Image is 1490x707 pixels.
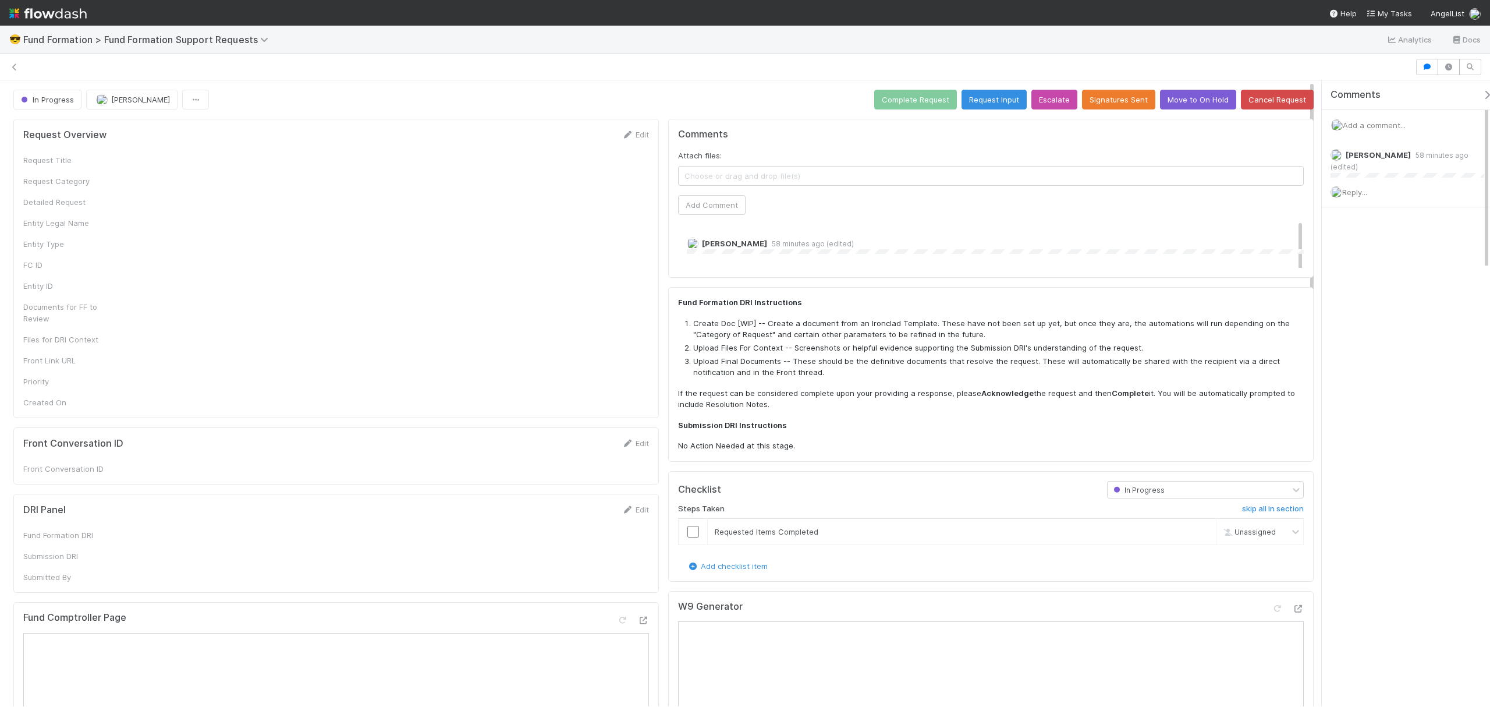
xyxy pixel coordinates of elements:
[13,90,81,109] button: In Progress
[1469,8,1481,20] img: avatar_d45d11ee-0024-4901-936f-9df0a9cc3b4e.png
[1331,119,1343,131] img: avatar_d45d11ee-0024-4901-936f-9df0a9cc3b4e.png
[86,90,178,109] button: [PERSON_NAME]
[1451,33,1481,47] a: Docs
[23,612,126,624] h5: Fund Comptroller Page
[874,90,957,109] button: Complete Request
[693,356,1311,379] li: Upload Final Documents -- These should be the definitive documents that resolve the request. Thes...
[23,129,107,141] h5: Request Overview
[1331,186,1342,198] img: avatar_d45d11ee-0024-4901-936f-9df0a9cc3b4e.png
[1346,150,1411,160] span: [PERSON_NAME]
[1242,504,1304,514] h6: skip all in section
[693,342,1311,354] li: Upload Files For Context -- Screenshots or helpful evidence supporting the Submission DRI's under...
[23,571,111,583] div: Submitted By
[23,301,111,324] div: Documents for FF to Review
[767,239,854,248] span: 58 minutes ago (edited)
[23,355,111,366] div: Front Link URL
[111,95,170,104] span: [PERSON_NAME]
[622,505,649,514] a: Edit
[23,438,123,450] h5: Front Conversation ID
[679,167,1303,185] span: Choose or drag and drop file(s)
[96,94,108,105] img: avatar_892eb56c-5b5a-46db-bf0b-2a9023d0e8f8.png
[1386,33,1432,47] a: Analytics
[693,318,1311,341] li: Create Doc [WIP] -- Create a document from an Ironclad Template. These have not been set up yet, ...
[715,527,818,536] span: Requested Items Completed
[23,238,111,250] div: Entity Type
[23,529,111,541] div: Fund Formation DRI
[1431,9,1464,18] span: AngelList
[678,440,1311,452] p: No Action Needed at this stage.
[622,130,649,139] a: Edit
[1342,188,1367,197] span: Reply...
[1331,149,1342,161] img: avatar_892eb56c-5b5a-46db-bf0b-2a9023d0e8f8.png
[1031,90,1077,109] button: Escalate
[1111,486,1165,494] span: In Progress
[23,175,111,187] div: Request Category
[23,280,111,292] div: Entity ID
[678,420,787,430] strong: Submission DRI Instructions
[962,90,1027,109] button: Request Input
[678,298,802,307] strong: Fund Formation DRI Instructions
[1082,90,1155,109] button: Signatures Sent
[678,129,1304,140] h5: Comments
[23,34,274,45] span: Fund Formation > Fund Formation Support Requests
[678,484,721,496] h5: Checklist
[23,550,111,562] div: Submission DRI
[19,95,74,104] span: In Progress
[1112,388,1149,398] strong: Complete
[1366,9,1412,18] span: My Tasks
[702,239,767,248] span: [PERSON_NAME]
[23,334,111,345] div: Files for DRI Context
[1343,121,1406,130] span: Add a comment...
[1331,89,1381,101] span: Comments
[9,3,87,23] img: logo-inverted-e16ddd16eac7371096b0.svg
[1366,8,1412,19] a: My Tasks
[23,154,111,166] div: Request Title
[23,259,111,271] div: FC ID
[1329,8,1357,19] div: Help
[23,504,66,516] h5: DRI Panel
[1221,527,1276,536] span: Unassigned
[23,196,111,208] div: Detailed Request
[23,397,111,408] div: Created On
[687,238,698,249] img: avatar_892eb56c-5b5a-46db-bf0b-2a9023d0e8f8.png
[981,388,1034,398] strong: Acknowledge
[678,388,1311,411] p: If the request can be considered complete upon your providing a response, please the request and ...
[678,504,725,514] h6: Steps Taken
[678,150,722,161] label: Attach files:
[678,601,743,613] h5: W9 Generator
[1242,504,1304,518] a: skip all in section
[1160,90,1236,109] button: Move to On Hold
[687,561,768,571] a: Add checklist item
[678,195,746,215] button: Add Comment
[1241,90,1314,109] button: Cancel Request
[9,34,21,44] span: 😎
[622,439,649,448] a: Edit
[23,463,111,475] div: Front Conversation ID
[23,376,111,387] div: Priority
[23,217,111,229] div: Entity Legal Name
